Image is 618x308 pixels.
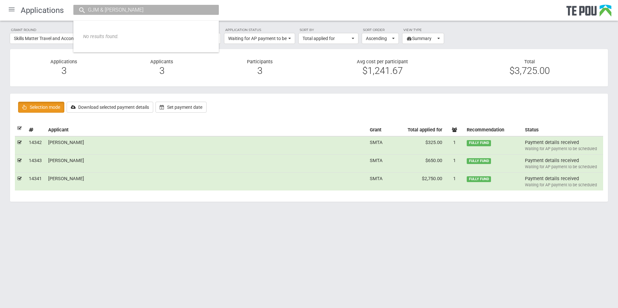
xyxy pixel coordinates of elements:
div: Avg cost per participant [309,59,456,77]
div: Participants [211,59,309,77]
td: Payment details received [522,155,603,173]
td: 14341 [26,172,46,190]
td: Payment details received [522,172,603,190]
button: Ascending [362,33,399,44]
label: Application status [224,27,295,33]
th: Grant [367,122,387,136]
th: Recommendation [464,122,522,136]
button: Total applied for [298,33,358,44]
input: Search [86,6,200,13]
label: Sort order [362,27,399,33]
td: SMTA [367,172,387,190]
span: Skills Matter Travel and Accommodation grant 2025 [14,35,212,42]
span: Summary [406,35,436,42]
td: SMTA [367,155,387,173]
div: 3 [20,68,108,74]
span: Total applied for [303,35,350,42]
div: $1,241.67 [314,68,451,74]
span: Waiting for AP payment to be scheduled [228,35,287,42]
td: 14342 [26,136,46,154]
span: FULLY FUND [467,140,491,146]
td: 1 [445,136,464,154]
th: Total applied for [387,122,445,136]
th: Status [522,122,603,136]
td: [PERSON_NAME] [46,172,367,190]
label: View type [402,27,444,33]
td: $650.00 [387,155,445,173]
button: Skills Matter Travel and Accommodation grant 2025 [10,33,221,44]
li: No results found. [73,24,219,49]
div: Waiting for AP payment to be scheduled [525,146,601,152]
td: $2,750.00 [387,172,445,190]
td: $325.00 [387,136,445,154]
td: [PERSON_NAME] [46,155,367,173]
button: Summary [402,33,444,44]
div: Applicants [113,59,211,77]
label: Sort by [298,27,358,33]
span: FULLY FUND [467,176,491,182]
div: 3 [118,68,206,74]
div: Waiting for AP payment to be scheduled [525,182,601,188]
button: Waiting for AP payment to be scheduled [224,33,295,44]
div: Applications [15,59,113,77]
span: Ascending [366,35,390,42]
td: 1 [445,172,464,190]
button: Download selected payment details [67,102,153,113]
td: [PERSON_NAME] [46,136,367,154]
th: Applicant [46,122,367,136]
button: Set payment date [155,102,207,113]
div: Total [456,59,603,74]
label: Selection mode [18,102,64,113]
td: 1 [445,155,464,173]
div: $3,725.00 [461,68,598,74]
td: 14343 [26,155,46,173]
div: 3 [216,68,304,74]
label: Grant round [10,27,221,33]
span: FULLY FUND [467,158,491,164]
td: SMTA [367,136,387,154]
td: Payment details received [522,136,603,154]
div: Waiting for AP payment to be scheduled [525,164,601,170]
